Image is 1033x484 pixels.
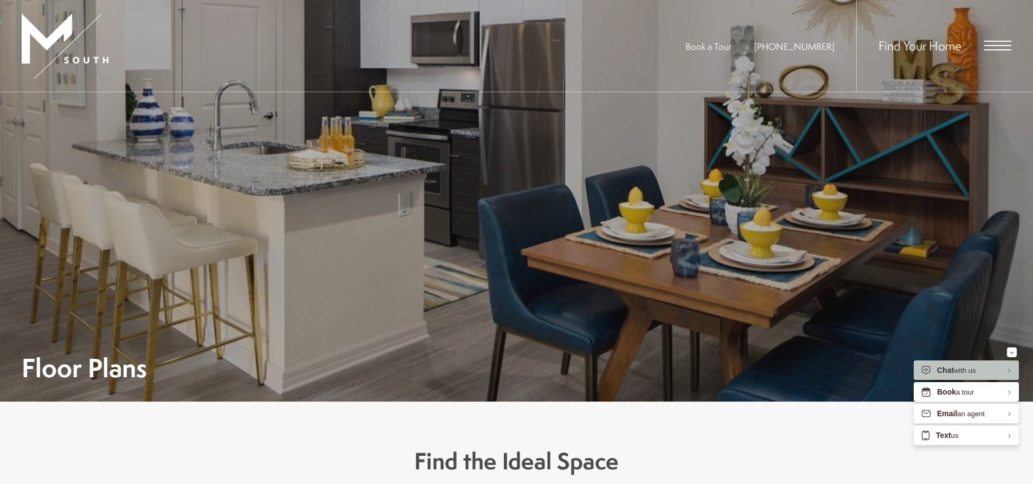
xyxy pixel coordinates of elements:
[219,445,815,477] h3: Find the Ideal Space
[685,40,732,53] a: Book a Tour
[878,37,961,54] a: Find Your Home
[754,40,835,53] span: [PHONE_NUMBER]
[984,41,1011,50] button: Open Menu
[754,40,835,53] a: Call Us at 813-570-8014
[22,14,108,79] img: MSouth
[22,356,147,380] h1: Floor Plans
